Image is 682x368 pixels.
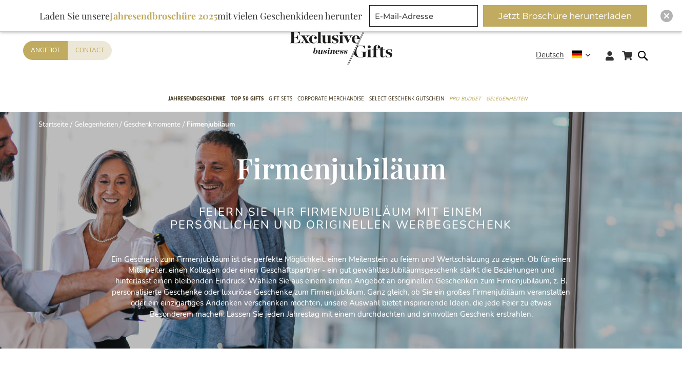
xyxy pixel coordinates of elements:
[187,120,235,129] strong: Firmenjubiläum
[369,93,444,104] span: Select Geschenk Gutschein
[269,93,292,104] span: Gift Sets
[369,87,444,112] a: Select Geschenk Gutschein
[110,254,572,320] p: Ein Geschenk zum Firmenjubiläum ist die perfekte Möglichkeit, einen Meilenstein zu feiern und Wer...
[297,93,364,104] span: Corporate Merchandise
[269,87,292,112] a: Gift Sets
[664,13,670,19] img: Close
[369,5,481,30] form: marketing offers and promotions
[297,87,364,112] a: Corporate Merchandise
[236,149,446,187] span: Firmenjubiläum
[124,120,180,129] a: Geschenkmomente
[290,31,341,65] a: store logo
[369,5,478,27] input: E-Mail-Adresse
[290,31,392,65] img: Exclusive Business gifts logo
[536,49,597,61] div: Deutsch
[168,93,226,104] span: Jahresendgeschenke
[536,49,564,61] span: Deutsch
[660,10,673,22] div: Close
[486,93,527,104] span: Gelegenheiten
[23,41,68,60] a: Angebot
[168,87,226,112] a: Jahresendgeschenke
[35,5,367,27] div: Laden Sie unsere mit vielen Geschenkideen herunter
[110,10,217,22] b: Jahresendbroschüre 2025
[38,120,68,129] a: Startseite
[449,93,481,104] span: Pro Budget
[483,5,647,27] button: Jetzt Broschüre herunterladen
[68,41,112,60] a: Contact
[231,93,264,104] span: TOP 50 Gifts
[74,120,118,129] a: Gelegenheiten
[486,87,527,112] a: Gelegenheiten
[231,87,264,112] a: TOP 50 Gifts
[149,206,533,231] h2: FEIERN SIE IHR FIRMENJUBILÄUM MIT EINEM PERSÖNLICHEN UND ORIGINELLEN WERBEGESCHENK
[449,87,481,112] a: Pro Budget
